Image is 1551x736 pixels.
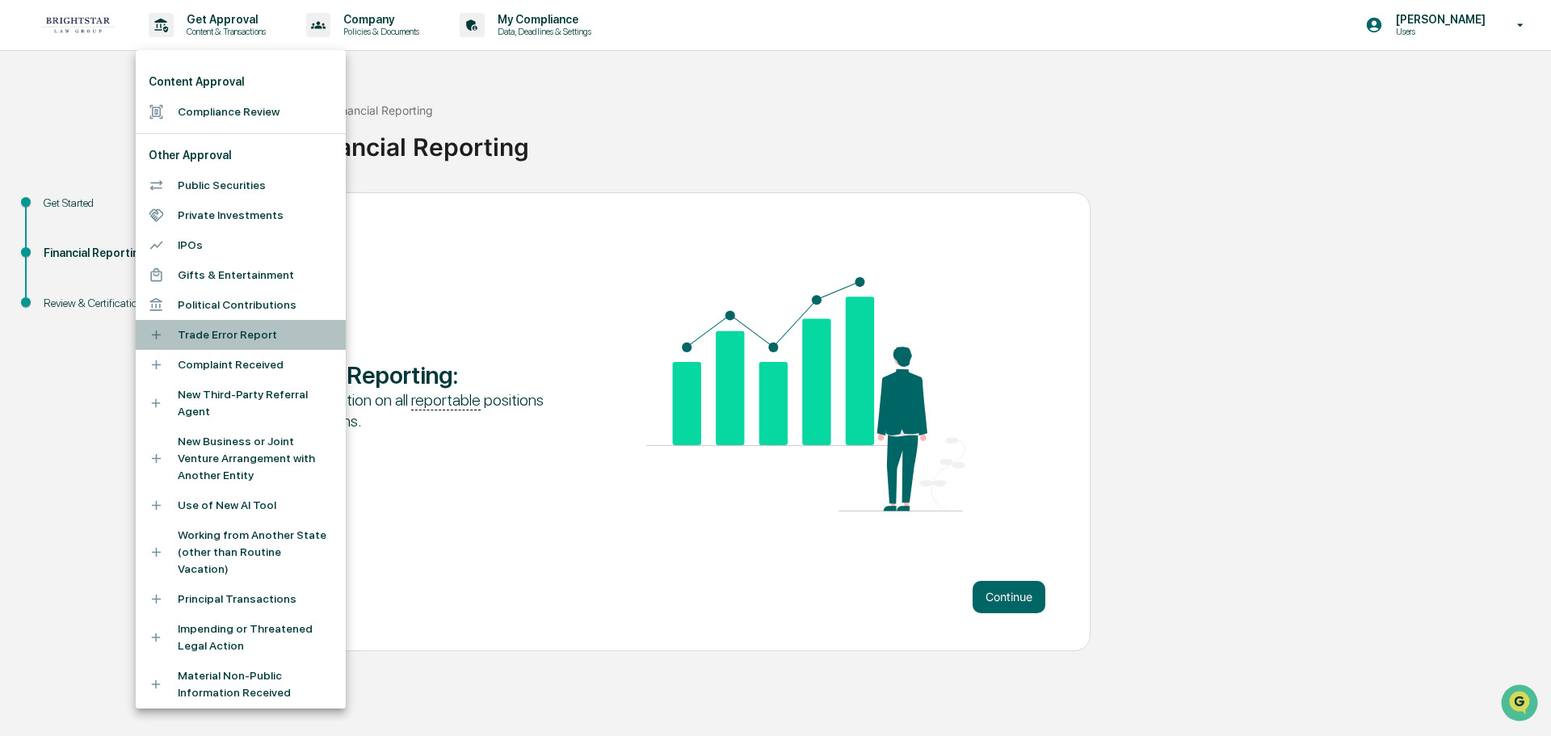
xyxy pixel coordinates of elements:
div: Start new chat [55,124,265,140]
li: Use of New AI Tool [136,490,346,520]
li: New Third-Party Referral Agent [136,380,346,427]
li: Working from Another State (other than Routine Vacation) [136,520,346,584]
li: Gifts & Entertainment [136,260,346,290]
li: Public Securities [136,170,346,200]
li: Private Investments [136,200,346,230]
li: Compliance Review [136,97,346,127]
li: Content Approval [136,67,346,97]
a: 🖐️Preclearance [10,197,111,226]
li: Trade Error Report [136,320,346,350]
span: Pylon [161,274,195,286]
a: 🗄️Attestations [111,197,207,226]
img: 1746055101610-c473b297-6a78-478c-a979-82029cc54cd1 [16,124,45,153]
li: Principal Transactions [136,584,346,614]
li: Political Contributions [136,290,346,320]
li: Other Approval [136,141,346,170]
span: Data Lookup [32,234,102,250]
button: Start new chat [275,128,294,148]
span: Attestations [133,204,200,220]
span: Preclearance [32,204,104,220]
li: Complaint Received [136,350,346,380]
a: Powered byPylon [114,273,195,286]
div: 🗄️ [117,205,130,218]
li: Impending or Threatened Legal Action [136,614,346,661]
div: 🖐️ [16,205,29,218]
div: 🔎 [16,236,29,249]
p: How can we help? [16,34,294,60]
li: Material Non-Public Information Received [136,661,346,708]
div: We're available if you need us! [55,140,204,153]
li: New Business or Joint Venture Arrangement with Another Entity [136,427,346,490]
a: 🔎Data Lookup [10,228,108,257]
iframe: Open customer support [1499,683,1543,726]
li: IPOs [136,230,346,260]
